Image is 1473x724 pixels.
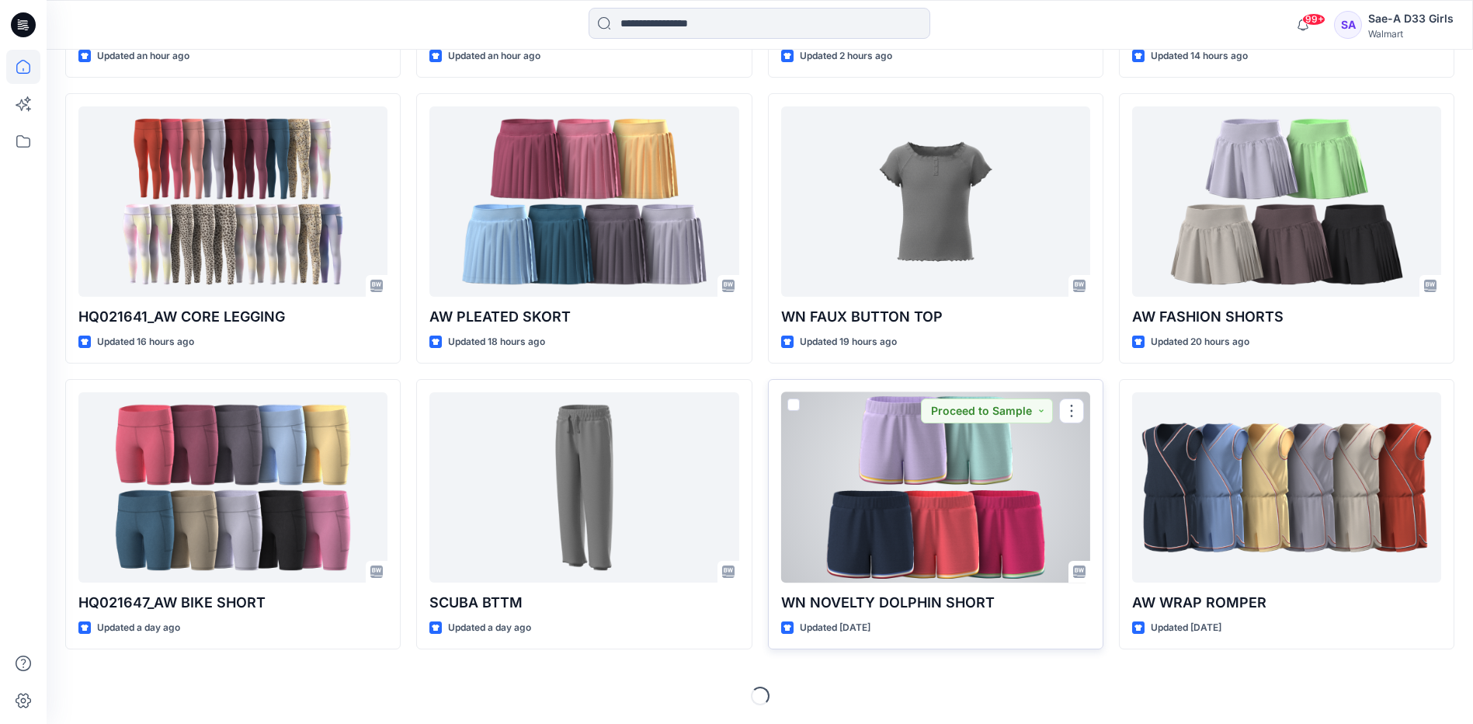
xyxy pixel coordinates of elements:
[781,592,1090,614] p: WN NOVELTY DOLPHIN SHORT
[781,392,1090,583] a: WN NOVELTY DOLPHIN SHORT
[1132,106,1441,297] a: AW FASHION SHORTS
[1151,48,1248,64] p: Updated 14 hours ago
[97,48,189,64] p: Updated an hour ago
[1132,306,1441,328] p: AW FASHION SHORTS
[1368,28,1454,40] div: Walmart
[97,620,180,636] p: Updated a day ago
[1368,9,1454,28] div: Sae-A D33 Girls
[78,106,387,297] a: HQ021641_AW CORE LEGGING
[448,334,545,350] p: Updated 18 hours ago
[429,306,738,328] p: AW PLEATED SKORT
[429,392,738,583] a: SCUBA BTTM
[429,106,738,297] a: AW PLEATED SKORT
[781,306,1090,328] p: WN FAUX BUTTON TOP
[1151,620,1221,636] p: Updated [DATE]
[97,334,194,350] p: Updated 16 hours ago
[800,334,897,350] p: Updated 19 hours ago
[429,592,738,614] p: SCUBA BTTM
[1132,592,1441,614] p: AW WRAP ROMPER
[800,48,892,64] p: Updated 2 hours ago
[800,620,870,636] p: Updated [DATE]
[78,392,387,583] a: HQ021647_AW BIKE SHORT
[448,620,531,636] p: Updated a day ago
[78,592,387,614] p: HQ021647_AW BIKE SHORT
[1334,11,1362,39] div: SA
[1302,13,1325,26] span: 99+
[448,48,540,64] p: Updated an hour ago
[781,106,1090,297] a: WN FAUX BUTTON TOP
[78,306,387,328] p: HQ021641_AW CORE LEGGING
[1151,334,1249,350] p: Updated 20 hours ago
[1132,392,1441,583] a: AW WRAP ROMPER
